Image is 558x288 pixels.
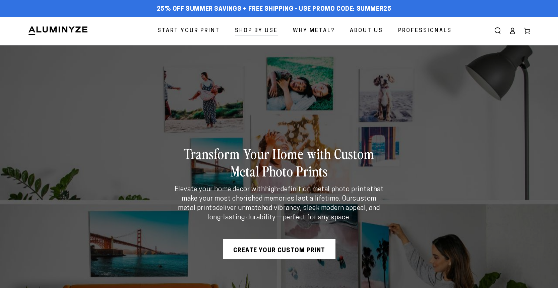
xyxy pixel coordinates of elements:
[174,185,385,222] p: Elevate your home decor with that make your most cherished memories last a lifetime. Our deliver ...
[288,22,340,40] a: Why Metal?
[235,26,278,36] span: Shop By Use
[350,26,383,36] span: About Us
[223,239,335,259] a: Create Your Custom Print
[152,22,225,40] a: Start Your Print
[158,26,220,36] span: Start Your Print
[293,26,335,36] span: Why Metal?
[345,22,388,40] a: About Us
[28,26,88,36] img: Aluminyze
[490,23,505,38] summary: Search our site
[398,26,452,36] span: Professionals
[230,22,283,40] a: Shop By Use
[174,145,385,179] h2: Transform Your Home with Custom Metal Photo Prints
[157,6,391,13] span: 25% off Summer Savings + Free Shipping - Use Promo Code: SUMMER25
[393,22,457,40] a: Professionals
[265,186,370,193] strong: high-definition metal photo prints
